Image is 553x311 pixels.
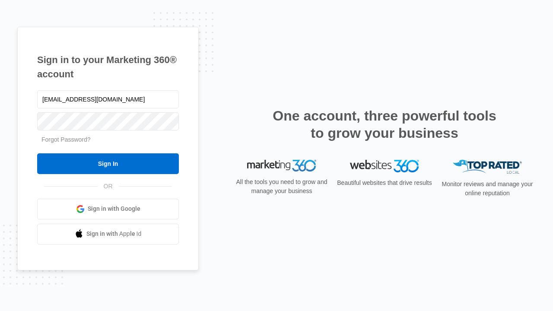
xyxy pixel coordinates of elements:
[439,180,536,198] p: Monitor reviews and manage your online reputation
[336,178,433,187] p: Beautiful websites that drive results
[88,204,140,213] span: Sign in with Google
[453,160,522,174] img: Top Rated Local
[98,182,119,191] span: OR
[37,90,179,108] input: Email
[37,53,179,81] h1: Sign in to your Marketing 360® account
[37,224,179,244] a: Sign in with Apple Id
[86,229,142,238] span: Sign in with Apple Id
[41,136,91,143] a: Forgot Password?
[37,153,179,174] input: Sign In
[270,107,499,142] h2: One account, three powerful tools to grow your business
[37,199,179,219] a: Sign in with Google
[233,178,330,196] p: All the tools you need to grow and manage your business
[350,160,419,172] img: Websites 360
[247,160,316,172] img: Marketing 360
